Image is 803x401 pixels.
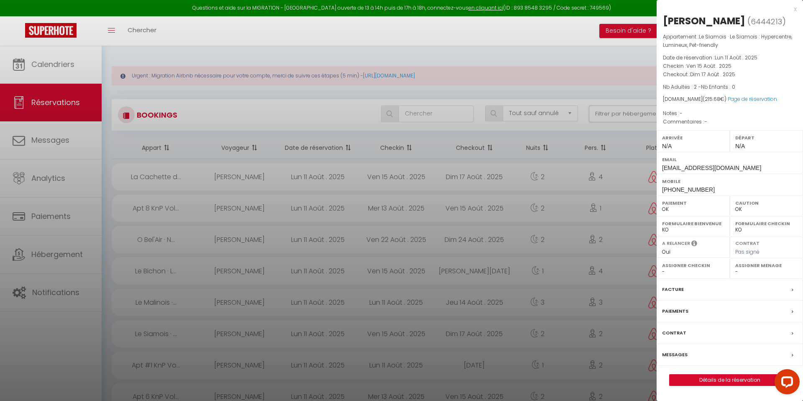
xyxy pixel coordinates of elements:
[662,186,715,193] span: [PHONE_NUMBER]
[747,15,786,27] span: ( )
[751,16,782,27] span: 6444213
[735,219,798,228] label: Formulaire Checkin
[735,261,798,270] label: Assigner Menage
[703,95,726,103] span: ( €)
[686,62,731,69] span: Ven 15 Août . 2025
[662,307,688,316] label: Paiements
[715,54,757,61] span: Lun 11 Août . 2025
[663,14,745,28] div: [PERSON_NAME]
[663,118,797,126] p: Commentaires :
[662,143,672,149] span: N/A
[662,155,798,164] label: Email
[701,83,735,90] span: Nb Enfants : 0
[735,143,745,149] span: N/A
[657,4,797,14] div: x
[680,110,683,117] span: -
[670,375,790,386] a: Détails de la réservation
[662,177,798,185] label: Mobile
[663,83,735,90] span: Nb Adultes : 2 -
[662,165,761,171] span: [EMAIL_ADDRESS][DOMAIN_NAME]
[663,109,797,118] p: Notes :
[691,240,697,249] i: Sélectionner OUI si vous souhaiter envoyer les séquences de messages post-checkout
[663,33,792,49] span: Le Siamois · Le Siamois : Hypercentre, Lumineux, Pet-friendly
[663,33,797,49] p: Appartement :
[768,366,803,401] iframe: LiveChat chat widget
[662,329,686,337] label: Contrat
[663,54,797,62] p: Date de réservation :
[662,199,724,207] label: Paiement
[663,95,797,103] div: [DOMAIN_NAME]
[728,95,777,103] a: Page de réservation
[735,248,760,255] span: Pas signé
[669,374,790,386] button: Détails de la réservation
[662,350,688,359] label: Messages
[690,71,735,78] span: Dim 17 Août . 2025
[662,285,684,294] label: Facture
[735,240,760,245] label: Contrat
[662,134,724,142] label: Arrivée
[662,240,690,247] label: A relancer
[735,199,798,207] label: Caution
[662,261,724,270] label: Assigner Checkin
[735,134,798,142] label: Départ
[704,118,707,125] span: -
[663,62,797,70] p: Checkin :
[663,70,797,79] p: Checkout :
[705,95,720,103] span: 215.68
[662,219,724,228] label: Formulaire Bienvenue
